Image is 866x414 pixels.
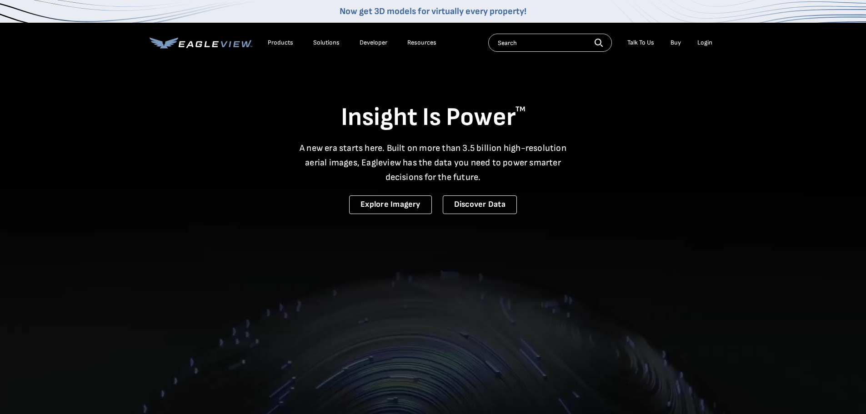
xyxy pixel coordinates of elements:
input: Search [488,34,612,52]
p: A new era starts here. Built on more than 3.5 billion high-resolution aerial images, Eagleview ha... [294,141,572,185]
h1: Insight Is Power [150,102,717,134]
a: Explore Imagery [349,195,432,214]
a: Discover Data [443,195,517,214]
div: Login [697,39,712,47]
div: Talk To Us [627,39,654,47]
div: Resources [407,39,436,47]
div: Products [268,39,293,47]
a: Developer [360,39,387,47]
div: Solutions [313,39,340,47]
a: Buy [671,39,681,47]
sup: TM [516,105,526,114]
a: Now get 3D models for virtually every property! [340,6,526,17]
